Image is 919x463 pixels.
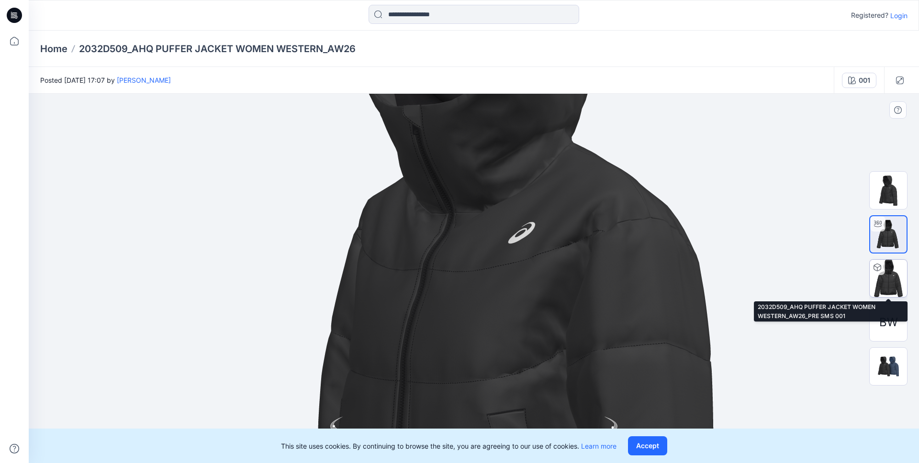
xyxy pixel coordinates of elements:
img: THUMBNAIL [870,172,907,209]
img: 2032D509_AHQ PUFFER JACKET WOMEN WESTERN_AW26_PRE SMS 001 [870,260,907,297]
img: TURNTABLE [870,216,907,253]
p: 2032D509_AHQ PUFFER JACKET WOMEN WESTERN_AW26 [79,42,356,55]
a: Learn more [581,442,616,450]
div: 001 [859,75,870,86]
p: Registered? [851,10,888,21]
p: Login [890,11,908,21]
span: Posted [DATE] 17:07 by [40,75,171,85]
span: BW [879,314,898,331]
img: All colorways [870,355,907,378]
button: 001 [842,73,876,88]
p: This site uses cookies. By continuing to browse the site, you are agreeing to our use of cookies. [281,441,616,451]
button: Accept [628,436,667,455]
a: Home [40,42,67,55]
a: [PERSON_NAME] [117,76,171,84]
